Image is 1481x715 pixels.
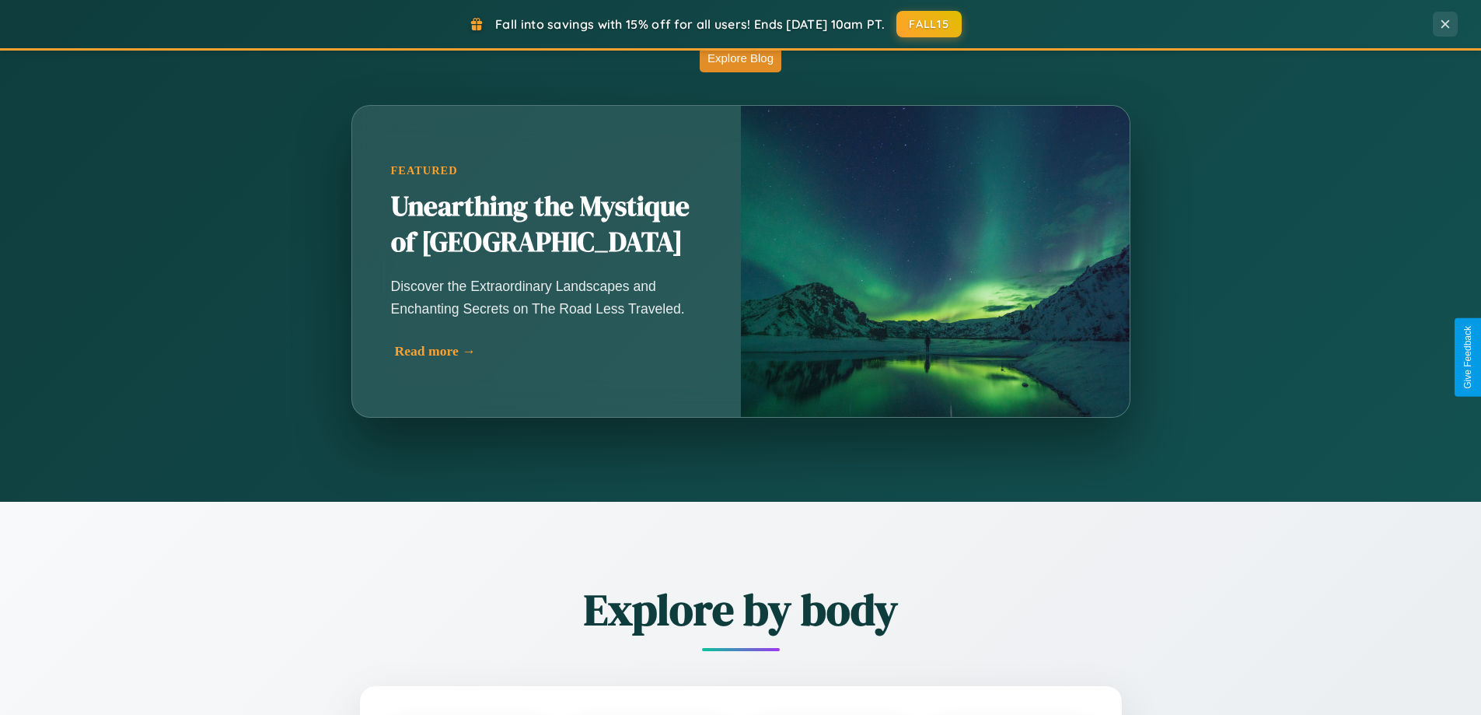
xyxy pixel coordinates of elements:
[391,275,702,319] p: Discover the Extraordinary Landscapes and Enchanting Secrets on The Road Less Traveled.
[896,11,962,37] button: FALL15
[1462,326,1473,389] div: Give Feedback
[395,343,706,359] div: Read more →
[700,44,781,72] button: Explore Blog
[391,164,702,177] div: Featured
[274,580,1207,640] h2: Explore by body
[391,189,702,261] h2: Unearthing the Mystique of [GEOGRAPHIC_DATA]
[495,16,885,32] span: Fall into savings with 15% off for all users! Ends [DATE] 10am PT.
